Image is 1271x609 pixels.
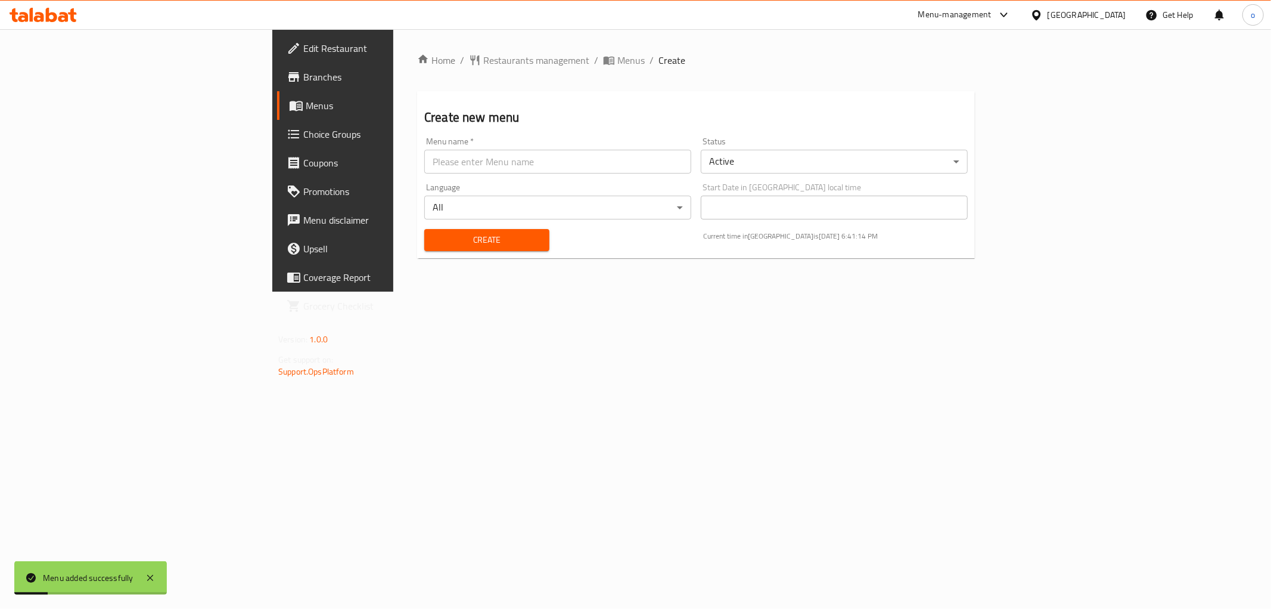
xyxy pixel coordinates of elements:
[650,53,654,67] li: /
[303,270,475,285] span: Coverage Report
[303,41,475,55] span: Edit Restaurant
[603,53,645,67] a: Menus
[483,53,589,67] span: Restaurants management
[424,109,968,126] h2: Create new menu
[303,213,475,227] span: Menu disclaimer
[424,196,691,220] div: All
[303,70,475,84] span: Branches
[278,352,333,367] span: Get support on:
[303,127,475,141] span: Choice Groups
[306,98,475,113] span: Menus
[277,292,484,320] a: Grocery Checklist
[434,233,540,248] span: Create
[277,234,484,263] a: Upsell
[277,34,484,63] a: Edit Restaurant
[277,149,484,177] a: Coupons
[309,332,328,347] span: 1.0.0
[277,120,484,149] a: Choice Groups
[303,242,475,256] span: Upsell
[277,63,484,91] a: Branches
[303,299,475,313] span: Grocery Checklist
[918,8,992,22] div: Menu-management
[703,231,968,242] p: Current time in [GEOGRAPHIC_DATA] is [DATE] 6:41:14 PM
[424,150,691,174] input: Please enter Menu name
[1048,8,1126,21] div: [GEOGRAPHIC_DATA]
[424,229,549,251] button: Create
[594,53,598,67] li: /
[417,53,975,67] nav: breadcrumb
[1251,8,1255,21] span: o
[469,53,589,67] a: Restaurants management
[277,263,484,292] a: Coverage Report
[277,206,484,234] a: Menu disclaimer
[303,184,475,199] span: Promotions
[277,91,484,120] a: Menus
[303,156,475,170] span: Coupons
[617,53,645,67] span: Menus
[701,150,968,174] div: Active
[43,571,133,585] div: Menu added successfully
[658,53,685,67] span: Create
[277,177,484,206] a: Promotions
[278,364,354,379] a: Support.OpsPlatform
[278,332,307,347] span: Version:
